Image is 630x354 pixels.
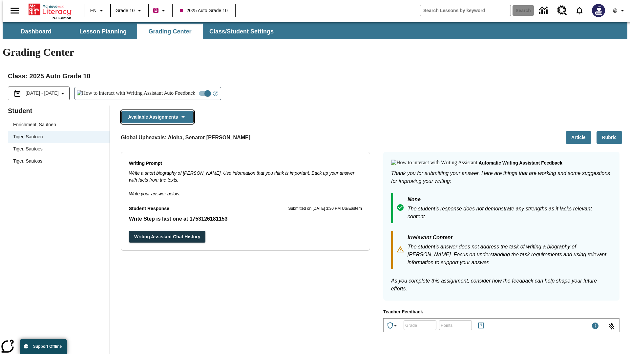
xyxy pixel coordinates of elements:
p: The student's answer does not address the task of writing a biography of [PERSON_NAME]. Focus on ... [408,243,612,266]
button: Class/Student Settings [204,24,279,39]
span: EN [90,7,96,14]
div: Enrichment, Sautoen [8,119,110,131]
span: [DATE] - [DATE] [26,90,59,97]
button: Grade: Grade 10, Select a grade [113,5,146,16]
button: Dashboard [3,24,69,39]
input: Grade: Letters, numbers, %, + and - are allowed. [404,316,436,334]
div: Home [29,2,71,20]
p: Write Step is last one at 1753126181153 [129,215,362,223]
input: search field [420,5,511,16]
button: Achievements [384,319,402,332]
button: Select a new avatar [588,2,609,19]
img: How to interact with Writing Assistant [391,160,477,166]
div: Tiger, Sautoen [8,131,110,143]
div: Tiger, Sautoes [8,143,110,155]
button: Grading Center [137,24,203,39]
span: Enrichment, Sautoen [13,121,104,128]
p: Writing Prompt [129,160,362,167]
span: Auto Feedback [164,90,195,97]
p: Automatic writing assistant feedback [479,160,562,167]
div: Maximum 1000 characters Press Escape to exit toolbar and use left and right arrow keys to access ... [591,322,599,331]
div: SubNavbar [3,24,280,39]
button: Open Help for Writing Assistant [210,87,221,100]
svg: Collapse Date Range Filter [59,89,67,97]
h1: Grading Center [3,46,627,58]
p: Irrelevant Content [408,234,612,243]
button: Article, Will open in new tab [566,131,591,144]
div: Points: Must be equal to or less than 25. [439,320,472,330]
button: Rubric, Will open in new tab [597,131,622,144]
a: Data Center [535,2,553,20]
p: Write a short biography of [PERSON_NAME]. Use information that you think is important. Back up yo... [129,170,362,184]
p: Teacher Feedback [383,308,619,316]
button: Boost Class color is violet red. Change class color [151,5,170,16]
button: Click to activate and allow voice recognition [604,319,619,334]
span: B [154,6,157,14]
button: Open side menu [5,1,25,20]
span: Support Offline [33,344,62,349]
button: Writing Assistant Chat History [129,231,205,243]
img: Avatar [592,4,605,17]
body: Type your response here. [3,5,96,11]
p: The student's response does not demonstrate any strengths as it lacks relevant content. [408,205,612,221]
p: Thank you for submitting your answer. Here are things that are working and some suggestions for i... [391,169,612,185]
img: How to interact with Writing Assistant [77,90,163,97]
p: Submitted on [DATE] 3:30 PM US/Eastern [288,206,362,212]
button: Rules for Earning Points and Achievements, Will open in new tab [474,319,488,332]
button: Language: EN, Select a language [87,5,108,16]
a: Home [29,3,71,16]
div: Tiger, Sautoss [8,155,110,167]
h2: Class : 2025 Auto Grade 10 [8,71,622,81]
div: Grade: Letters, numbers, %, + and - are allowed. [404,320,436,330]
p: Student Response [129,205,169,212]
p: Student [8,106,110,116]
p: Student Response [129,215,362,223]
div: SubNavbar [3,22,627,39]
span: Tiger, Sautoes [13,146,104,152]
p: Write your answer below. [129,184,362,197]
button: Lesson Planning [70,24,136,39]
button: Select the date range menu item [11,89,67,97]
p: As you complete this assignment, consider how the feedback can help shape your future efforts. [391,277,612,293]
span: NJ Edition [52,16,71,20]
span: Tiger, Sautoen [13,133,104,140]
span: Grade 10 [115,7,135,14]
span: Tiger, Sautoss [13,158,104,165]
button: Support Offline [20,339,67,354]
a: Notifications [571,2,588,19]
p: None [408,196,612,205]
span: @ [613,7,617,14]
button: Profile/Settings [609,5,630,16]
input: Points: Must be equal to or less than 25. [439,316,472,334]
span: 2025 Auto Grade 10 [180,7,227,14]
a: Resource Center, Will open in new tab [553,2,571,19]
p: Global Upheavals: Aloha, Senator [PERSON_NAME] [121,134,250,142]
button: Available Assignments [121,111,194,124]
